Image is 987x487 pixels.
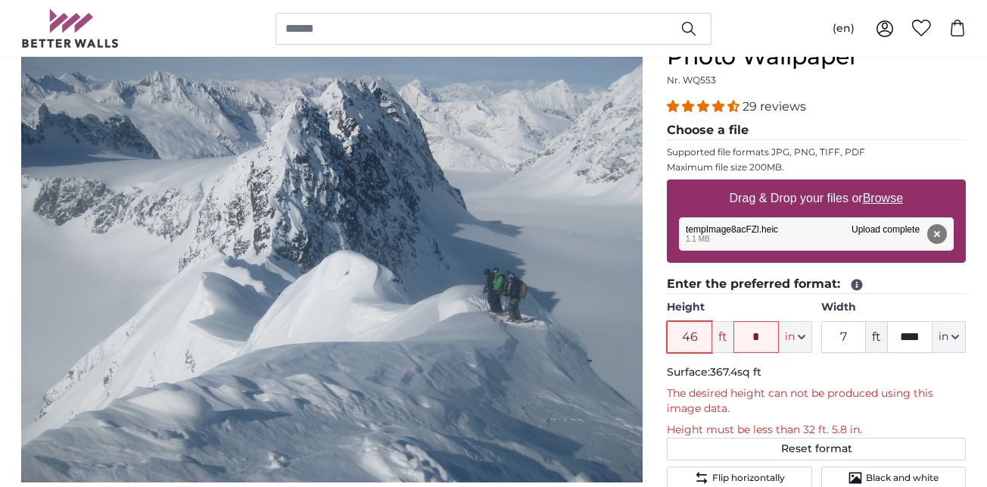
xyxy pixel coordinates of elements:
[667,74,716,86] span: Nr. WQ553
[667,423,966,438] p: Height must be less than 32 ft. 5.8 in.
[667,438,966,460] button: Reset format
[933,321,966,353] button: in
[667,161,966,173] p: Maximum file size 200MB.
[667,146,966,158] p: Supported file formats JPG, PNG, TIFF, PDF
[667,275,966,294] legend: Enter the preferred format:
[712,472,785,484] span: Flip horizontally
[743,99,806,114] span: 29 reviews
[667,121,966,140] legend: Choose a file
[21,16,643,482] img: personalised-photo
[712,321,733,353] span: ft
[21,9,120,48] img: Betterwalls
[667,300,811,315] label: Height
[779,321,812,353] button: in
[866,472,939,484] span: Black and white
[667,99,743,114] span: 4.34 stars
[820,15,867,42] button: (en)
[939,329,948,345] span: in
[710,365,761,379] span: 367.4sq ft
[724,183,909,214] label: Drag & Drop your files or
[667,386,966,417] p: The desired height can not be produced using this image data.
[866,321,887,353] span: ft
[821,300,966,315] label: Width
[785,329,795,345] span: in
[667,365,966,380] p: Surface:
[863,192,903,204] u: Browse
